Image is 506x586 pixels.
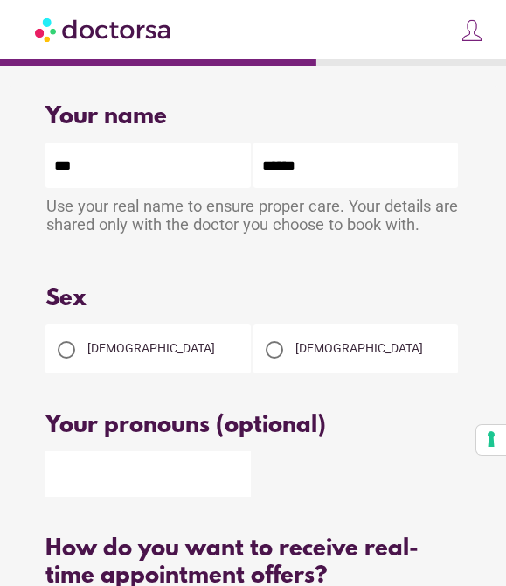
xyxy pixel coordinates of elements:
div: Your name [45,104,460,131]
span: [DEMOGRAPHIC_DATA] [295,341,423,355]
div: Sex [45,286,460,313]
button: Your consent preferences for tracking technologies [476,425,506,455]
div: Use your real name to ensure proper care. Your details are shared only with the doctor you choose... [45,188,460,247]
img: icons8-customer-100.png [460,18,484,43]
div: Your pronouns (optional) [45,413,460,440]
img: Doctorsa.com [35,10,173,49]
span: [DEMOGRAPHIC_DATA] [87,341,215,355]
